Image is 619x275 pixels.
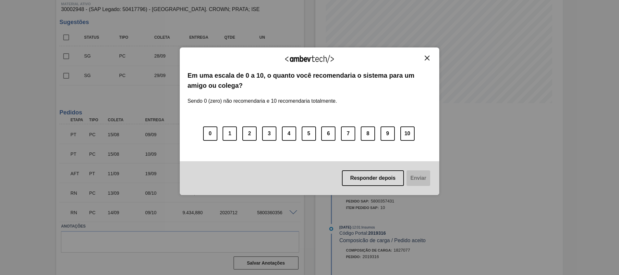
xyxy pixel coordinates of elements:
[262,126,276,141] button: 3
[188,90,337,104] label: Sendo 0 (zero) não recomendaria e 10 recomendaria totalmente.
[423,55,431,61] button: Close
[400,126,415,141] button: 10
[285,55,334,63] img: Logo Ambevtech
[381,126,395,141] button: 9
[188,71,431,90] label: Em uma escala de 0 a 10, o quanto você recomendaria o sistema para um amigo ou colega?
[242,126,257,141] button: 2
[361,126,375,141] button: 8
[282,126,296,141] button: 4
[341,126,355,141] button: 7
[342,170,404,186] button: Responder depois
[302,126,316,141] button: 5
[321,126,335,141] button: 6
[223,126,237,141] button: 1
[425,56,430,60] img: Close
[203,126,217,141] button: 0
